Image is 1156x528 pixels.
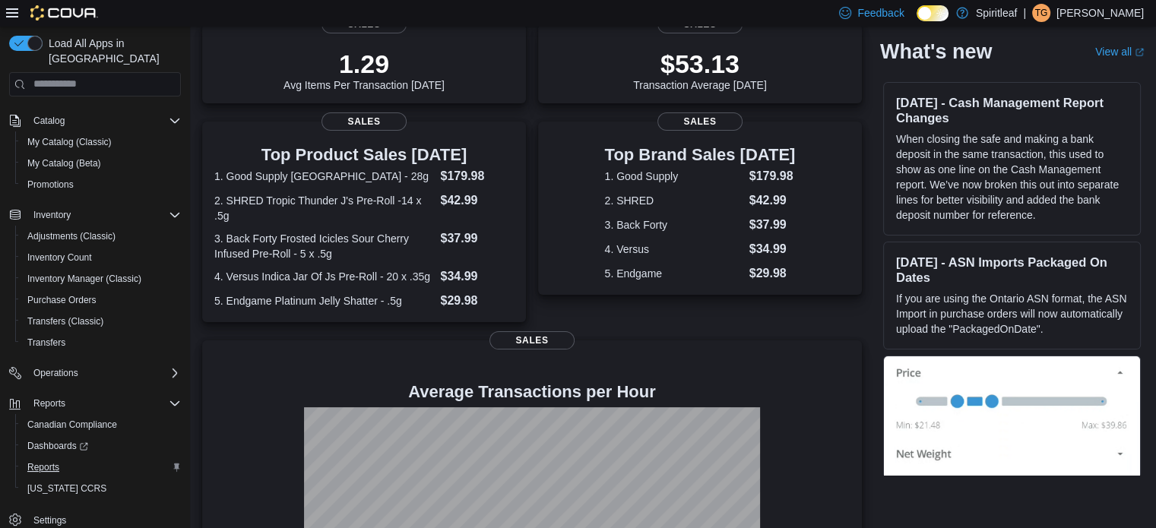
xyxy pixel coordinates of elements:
[33,514,66,526] span: Settings
[880,40,992,64] h2: What's new
[214,169,434,184] dt: 1. Good Supply [GEOGRAPHIC_DATA] - 28g
[3,393,187,414] button: Reports
[21,334,181,352] span: Transfers
[1095,46,1144,58] a: View allExternal link
[896,255,1128,285] h3: [DATE] - ASN Imports Packaged On Dates
[27,294,97,306] span: Purchase Orders
[30,5,98,21] img: Cova
[15,478,187,499] button: [US_STATE] CCRS
[27,337,65,349] span: Transfers
[21,458,181,476] span: Reports
[33,397,65,409] span: Reports
[27,394,71,413] button: Reports
[21,312,109,330] a: Transfers (Classic)
[15,268,187,289] button: Inventory Manager (Classic)
[15,414,187,435] button: Canadian Compliance
[3,110,187,131] button: Catalog
[214,231,434,261] dt: 3. Back Forty Frosted Icicles Sour Cherry Infused Pre-Roll - 5 x .5g
[33,367,78,379] span: Operations
[15,332,187,353] button: Transfers
[1135,48,1144,57] svg: External link
[27,364,181,382] span: Operations
[21,458,65,476] a: Reports
[896,95,1128,125] h3: [DATE] - Cash Management Report Changes
[27,112,71,130] button: Catalog
[27,179,74,191] span: Promotions
[27,157,101,169] span: My Catalog (Beta)
[605,242,743,257] dt: 4. Versus
[917,5,949,21] input: Dark Mode
[857,5,904,21] span: Feedback
[27,364,84,382] button: Operations
[27,440,88,452] span: Dashboards
[917,21,917,22] span: Dark Mode
[15,226,187,247] button: Adjustments (Classic)
[21,154,181,172] span: My Catalog (Beta)
[214,293,434,308] dt: 5. Endgame Platinum Jelly Shatter - .5g
[605,193,743,208] dt: 2. SHRED
[33,209,71,221] span: Inventory
[15,289,187,311] button: Purchase Orders
[27,419,117,431] span: Canadian Compliance
[3,204,187,226] button: Inventory
[749,167,796,185] dd: $179.98
[440,191,513,210] dd: $42.99
[33,115,65,127] span: Catalog
[21,175,80,194] a: Promotions
[21,133,118,151] a: My Catalog (Classic)
[15,131,187,153] button: My Catalog (Classic)
[21,270,181,288] span: Inventory Manager (Classic)
[749,216,796,234] dd: $37.99
[43,36,181,66] span: Load All Apps in [GEOGRAPHIC_DATA]
[21,437,181,455] span: Dashboards
[27,315,103,327] span: Transfers (Classic)
[21,133,181,151] span: My Catalog (Classic)
[605,169,743,184] dt: 1. Good Supply
[15,247,187,268] button: Inventory Count
[21,227,181,245] span: Adjustments (Classic)
[440,229,513,248] dd: $37.99
[27,482,106,495] span: [US_STATE] CCRS
[21,291,103,309] a: Purchase Orders
[976,4,1017,22] p: Spiritleaf
[3,362,187,384] button: Operations
[283,49,445,91] div: Avg Items Per Transaction [DATE]
[1035,4,1048,22] span: TG
[440,267,513,286] dd: $34.99
[214,146,514,164] h3: Top Product Sales [DATE]
[27,206,181,224] span: Inventory
[633,49,767,79] p: $53.13
[321,112,407,131] span: Sales
[633,49,767,91] div: Transaction Average [DATE]
[214,269,434,284] dt: 4. Versus Indica Jar Of Js Pre-Roll - 20 x .35g
[21,248,181,267] span: Inventory Count
[21,291,181,309] span: Purchase Orders
[21,334,71,352] a: Transfers
[214,193,434,223] dt: 2. SHRED Tropic Thunder J's Pre-Roll -14 x .5g
[27,394,181,413] span: Reports
[749,264,796,283] dd: $29.98
[21,416,181,434] span: Canadian Compliance
[1056,4,1144,22] p: [PERSON_NAME]
[21,312,181,330] span: Transfers (Classic)
[440,292,513,310] dd: $29.98
[21,270,147,288] a: Inventory Manager (Classic)
[21,479,181,498] span: Washington CCRS
[15,311,187,332] button: Transfers (Classic)
[605,266,743,281] dt: 5. Endgame
[21,416,123,434] a: Canadian Compliance
[21,227,122,245] a: Adjustments (Classic)
[896,131,1128,223] p: When closing the safe and making a bank deposit in the same transaction, this used to show as one...
[749,191,796,210] dd: $42.99
[657,112,743,131] span: Sales
[15,174,187,195] button: Promotions
[489,331,575,349] span: Sales
[1032,4,1050,22] div: Torie G
[21,175,181,194] span: Promotions
[27,251,92,264] span: Inventory Count
[21,154,107,172] a: My Catalog (Beta)
[15,435,187,457] a: Dashboards
[27,206,77,224] button: Inventory
[21,248,98,267] a: Inventory Count
[749,240,796,258] dd: $34.99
